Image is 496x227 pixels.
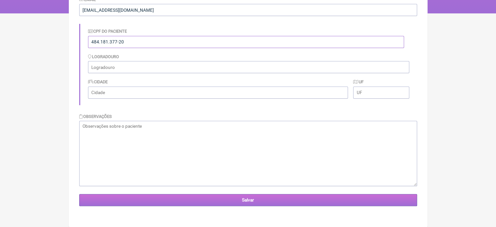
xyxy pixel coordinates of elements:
input: Logradouro [88,61,409,73]
input: Salvar [79,194,417,206]
label: UF [353,79,364,84]
label: Cidade [88,79,108,84]
label: CPF do Paciente [88,29,127,34]
input: paciente@email.com [79,4,417,16]
input: Cidade [88,87,348,99]
input: Identificação do Paciente [88,36,404,48]
label: Logradouro [88,54,119,59]
input: UF [353,87,409,99]
label: Observações [79,114,112,119]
